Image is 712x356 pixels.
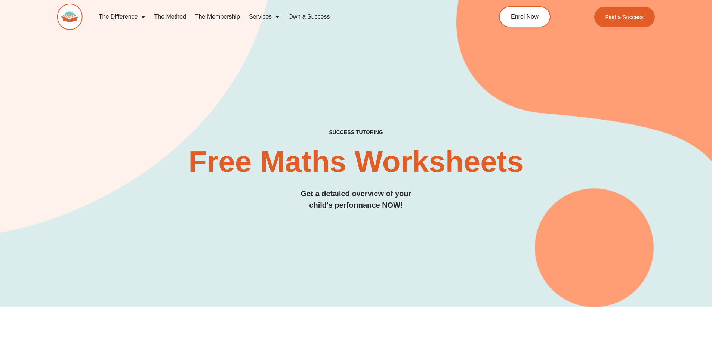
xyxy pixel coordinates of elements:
span: Find a Success [605,14,644,20]
h4: SUCCESS TUTORING​ [57,129,655,136]
h2: Free Maths Worksheets​ [57,147,655,177]
h3: Get a detailed overview of your child's performance NOW! [57,188,655,211]
span: Enrol Now [511,14,539,20]
a: Enrol Now [499,6,551,27]
a: The Difference [94,8,150,25]
a: Find a Success [594,7,655,27]
nav: Menu [94,8,465,25]
a: Own a Success [284,8,334,25]
a: The Membership [191,8,244,25]
a: Services [244,8,284,25]
a: The Method [150,8,190,25]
